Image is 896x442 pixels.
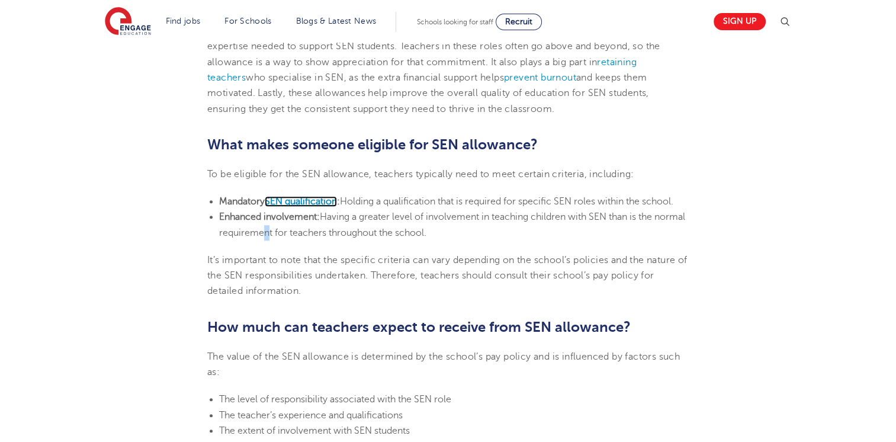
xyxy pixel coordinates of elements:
a: For Schools [224,17,271,25]
a: Blogs & Latest News [296,17,377,25]
b: Mandatory [219,196,265,207]
span: and keeps them motivated. Lastly, these allowances help improve the overall quality of education ... [207,72,649,114]
span: The extent of involvement with SEN students​ [219,425,410,436]
a: SEN qualification [265,196,337,207]
span: Holding a qualification that is required for specific SEN roles within the school.​ [340,196,673,207]
span: It’s important to note that the specific criteria can vary depending on the school’s policies and... [207,255,687,297]
img: Engage Education [105,7,151,37]
span: The level of responsibility associated with the SEN role​ [219,394,451,405]
b: Enhanced involvement: [219,212,320,222]
span: Having a greater level of involvement in teaching children with SEN than is the normal requiremen... [219,212,685,238]
span: who specialise in SEN, as the extra financial support helps [246,72,504,83]
a: Sign up [714,13,766,30]
span: What makes someone eligible for SEN allowance? [207,136,538,153]
span: SEN allowances are very important for a few key reasons. For one, they help recognise the extra e... [207,25,685,68]
span: The teacher’s experience and qualifications​ [219,410,403,421]
a: Recruit [496,14,542,30]
span: Recruit [505,17,532,26]
a: Find jobs [166,17,201,25]
span: How much can teachers expect to receive from SEN allowance? [207,319,631,335]
a: prevent burnout [504,72,576,83]
a: retaining teachers [207,57,637,83]
span: To be eligible for the SEN allowance, teachers typically need to meet certain criteria, including:​ [207,169,634,180]
b: : [337,196,340,207]
span: The value of the SEN allowance is determined by the school’s pay policy and is influenced by fact... [207,351,680,377]
span: Schools looking for staff [417,18,493,26]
